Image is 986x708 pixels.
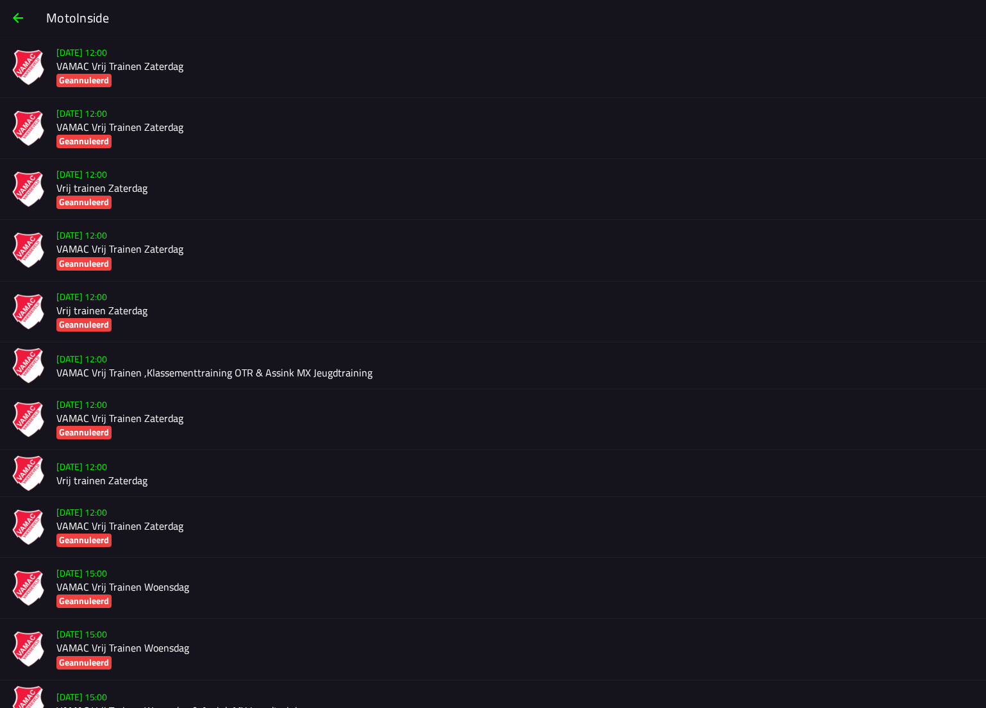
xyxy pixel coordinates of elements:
[59,655,109,669] ion-text: Geannuleerd
[10,232,46,268] img: VO4gprahLP017EXKpe6ESAQbuC99gJKaIARkKhXp.png
[56,627,107,641] ion-text: [DATE] 15:00
[10,570,46,606] img: VO4gprahLP017EXKpe6ESAQbuC99gJKaIARkKhXp.png
[56,566,107,580] ion-text: [DATE] 15:00
[10,631,46,667] img: VO4gprahLP017EXKpe6ESAQbuC99gJKaIARkKhXp.png
[10,171,46,207] img: VO4gprahLP017EXKpe6ESAQbuC99gJKaIARkKhXp.png
[10,49,46,85] img: VO4gprahLP017EXKpe6ESAQbuC99gJKaIARkKhXp.png
[56,398,107,411] ion-text: [DATE] 12:00
[56,305,976,317] h2: Vrij trainen Zaterdag
[59,257,109,270] ion-text: Geannuleerd
[56,460,107,473] ion-text: [DATE] 12:00
[56,106,107,120] ion-text: [DATE] 12:00
[10,110,46,146] img: VO4gprahLP017EXKpe6ESAQbuC99gJKaIARkKhXp.png
[33,8,986,28] ion-title: MotoInside
[10,401,46,437] img: VO4gprahLP017EXKpe6ESAQbuC99gJKaIARkKhXp.png
[56,228,107,242] ion-text: [DATE] 12:00
[56,182,976,194] h2: Vrij trainen Zaterdag
[56,520,976,532] h2: VAMAC Vrij Trainen Zaterdag
[56,581,976,593] h2: VAMAC Vrij Trainen Woensdag
[56,60,976,72] h2: VAMAC Vrij Trainen Zaterdag
[10,509,46,545] img: VO4gprahLP017EXKpe6ESAQbuC99gJKaIARkKhXp.png
[56,690,107,704] ion-text: [DATE] 15:00
[56,412,976,425] h2: VAMAC Vrij Trainen Zaterdag
[59,425,109,439] ion-text: Geannuleerd
[59,73,109,87] ion-text: Geannuleerd
[10,455,46,491] img: VO4gprahLP017EXKpe6ESAQbuC99gJKaIARkKhXp.png
[56,642,976,654] h2: VAMAC Vrij Trainen Woensdag
[56,243,976,255] h2: VAMAC Vrij Trainen Zaterdag
[56,367,976,379] h2: VAMAC Vrij Trainen ,Klassementtraining OTR & Assink MX Jeugdtraining
[59,317,109,331] ion-text: Geannuleerd
[10,348,46,383] img: VO4gprahLP017EXKpe6ESAQbuC99gJKaIARkKhXp.png
[59,195,109,208] ion-text: Geannuleerd
[56,46,107,59] ion-text: [DATE] 12:00
[59,533,109,546] ion-text: Geannuleerd
[56,121,976,133] h2: VAMAC Vrij Trainen Zaterdag
[59,594,109,607] ion-text: Geannuleerd
[56,167,107,181] ion-text: [DATE] 12:00
[56,290,107,303] ion-text: [DATE] 12:00
[59,134,109,147] ion-text: Geannuleerd
[56,352,107,366] ion-text: [DATE] 12:00
[56,475,976,487] h2: Vrij trainen Zaterdag
[56,505,107,519] ion-text: [DATE] 12:00
[10,294,46,330] img: VO4gprahLP017EXKpe6ESAQbuC99gJKaIARkKhXp.png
